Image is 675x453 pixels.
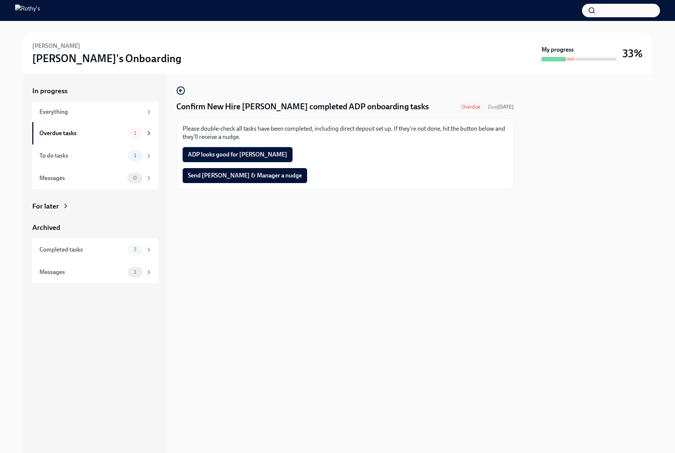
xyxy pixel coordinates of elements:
strong: My progress [541,46,574,54]
div: For later [32,201,59,211]
span: 1 [129,153,141,158]
a: Completed tasks3 [32,238,158,261]
button: Send [PERSON_NAME] & Manager a nudge [183,168,307,183]
a: To do tasks1 [32,145,158,167]
div: To do tasks [39,152,124,160]
span: Overdue [457,104,485,110]
h3: 33% [622,47,643,60]
a: Messages1 [32,261,158,283]
div: Overdue tasks [39,129,124,137]
a: Everything [32,102,158,122]
a: Overdue tasks1 [32,122,158,145]
span: 3 [129,247,141,252]
button: ADP looks good for [PERSON_NAME] [183,147,292,162]
span: Send [PERSON_NAME] & Manager a nudge [188,172,302,179]
div: Everything [39,108,142,116]
span: 1 [129,130,141,136]
strong: [DATE] [497,104,514,110]
span: September 24th, 2025 09:00 [488,103,514,110]
a: In progress [32,86,158,96]
span: 1 [129,269,141,275]
a: Archived [32,223,158,232]
span: Due [488,104,514,110]
span: 0 [129,175,141,181]
h4: Confirm New Hire [PERSON_NAME] completed ADP onboarding tasks [176,101,429,112]
div: Messages [39,268,124,276]
span: ADP looks good for [PERSON_NAME] [188,151,287,158]
img: Rothy's [15,4,40,16]
a: Messages0 [32,167,158,189]
a: For later [32,201,158,211]
div: Messages [39,174,124,182]
div: Completed tasks [39,246,124,254]
p: Please double-check all tasks have been completed, including direct deposit set up. If they're no... [183,125,507,141]
h6: [PERSON_NAME] [32,42,80,50]
h3: [PERSON_NAME]'s Onboarding [32,52,181,65]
